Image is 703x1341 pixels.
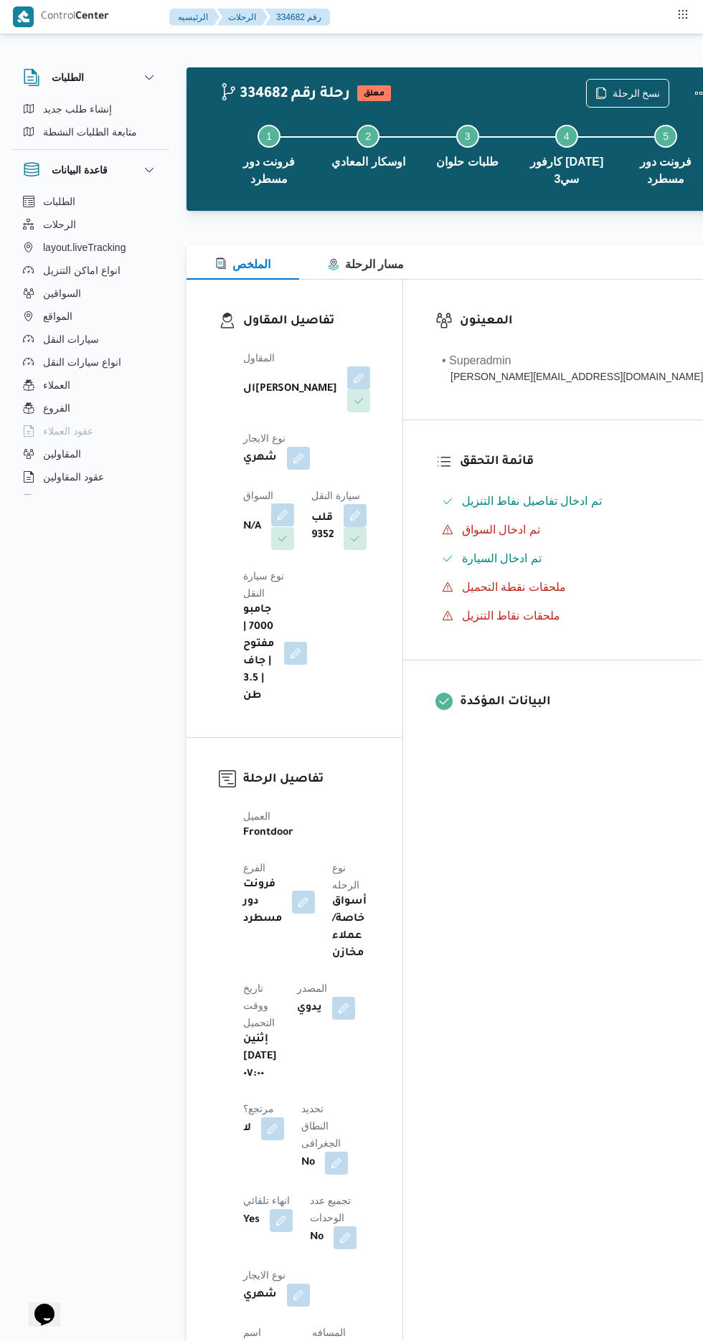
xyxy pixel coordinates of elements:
h3: تفاصيل الرحلة [243,770,370,790]
span: انواع سيارات النقل [43,354,121,371]
span: الرحلات [43,216,76,233]
iframe: chat widget [14,1284,60,1327]
span: تم ادخال تفاصيل نفاط التنزيل [462,493,602,510]
button: نسخ الرحلة [586,79,670,108]
b: Center [75,11,109,23]
span: تجميع عدد الوحدات [310,1195,351,1223]
button: اوسكار المعادي [319,108,417,182]
span: نوع الرحله [332,862,359,891]
span: 4 [564,131,570,142]
span: الطلبات [43,193,75,210]
span: العملاء [43,376,70,394]
button: انواع سيارات النقل [17,351,164,374]
h3: تفاصيل المقاول [243,312,370,331]
span: نوع الايجار [243,432,286,444]
span: ملحقات نقطة التحميل [462,581,566,593]
button: عقود العملاء [17,420,164,442]
b: No [310,1229,324,1246]
button: إنشاء طلب جديد [17,98,164,120]
span: تحديد النطاق الجغرافى [301,1103,341,1149]
button: الفروع [17,397,164,420]
span: انهاء تلقائي [243,1195,290,1206]
span: المقاولين [43,445,81,463]
span: تم ادخال السواق [462,523,540,536]
span: 5 [663,131,669,142]
span: نسخ الرحلة [613,85,661,102]
span: متابعة الطلبات النشطة [43,123,137,141]
button: 334682 رقم [265,9,330,26]
span: معلق [357,85,391,101]
button: الطلبات [17,190,164,213]
b: Frontdoor [243,825,293,842]
button: الرحلات [217,9,268,26]
span: نوع الايجار [243,1269,286,1281]
h2: 334682 رحلة رقم [220,85,350,104]
span: الفرع [243,862,265,873]
button: المقاولين [17,442,164,465]
b: Yes [243,1212,260,1229]
button: اجهزة التليفون [17,488,164,511]
img: X8yXhbKr1z7QwAAAABJRU5ErkJggg== [13,6,34,27]
span: اوسكار المعادي [331,153,405,171]
span: كارفور [DATE] سي3 [529,153,605,188]
span: تاريخ ووقت التحميل [243,982,275,1028]
button: الرئيسيه [169,9,220,26]
span: سيارات النقل [43,331,99,348]
span: نوع سيارة النقل [243,570,284,599]
b: قلب 9352 [311,510,334,544]
b: فرونت دور مسطرد [243,876,282,928]
span: الملخص [215,258,270,270]
div: [PERSON_NAME][EMAIL_ADDRESS][DOMAIN_NAME] [442,369,703,384]
span: سيارة النقل [311,490,360,501]
button: الرحلات [17,213,164,236]
button: السواقين [17,282,164,305]
span: 1 [266,131,272,142]
span: مرتجع؟ [243,1103,274,1114]
button: المواقع [17,305,164,328]
span: ملحقات نقاط التنزيل [462,607,560,625]
span: 3 [465,131,471,142]
span: اجهزة التليفون [43,491,103,508]
h3: الطلبات [52,69,84,86]
b: شهري [243,450,277,467]
div: • Superadmin [442,352,703,369]
span: فرونت دور مسطرد [231,153,307,188]
button: سيارات النقل [17,328,164,351]
b: شهري [243,1286,277,1304]
button: متابعة الطلبات النشطة [17,120,164,143]
span: تم ادخال تفاصيل نفاط التنزيل [462,495,602,507]
b: أسواق خاصة/عملاء مخازن [332,894,367,962]
span: 2 [366,131,372,142]
button: كارفور [DATE] سي3 [517,108,616,199]
span: طلبات حلوان [436,153,498,171]
span: ملحقات نقاط التنزيل [462,610,560,622]
span: • Superadmin mohamed.nabil@illa.com.eg [442,352,703,384]
span: تم ادخال السيارة [462,550,542,567]
b: يدوي [297,1000,322,1017]
b: إثنين [DATE] ٠٧:٠٠ [243,1031,277,1083]
span: المصدر [297,982,327,994]
button: العملاء [17,374,164,397]
h3: قاعدة البيانات [52,161,108,179]
div: قاعدة البيانات [11,190,169,501]
span: السواق [243,490,273,501]
span: المواقع [43,308,72,325]
b: No [301,1155,315,1172]
button: layout.liveTracking [17,236,164,259]
span: الفروع [43,399,70,417]
button: طلبات حلوان [418,108,517,182]
button: انواع اماكن التنزيل [17,259,164,282]
b: لا [243,1120,251,1137]
button: قاعدة البيانات [23,161,158,179]
span: السواقين [43,285,81,302]
span: layout.liveTracking [43,239,126,256]
span: عقود العملاء [43,422,93,440]
div: الطلبات [11,98,169,149]
span: إنشاء طلب جديد [43,100,112,118]
span: عقود المقاولين [43,468,104,485]
b: ال[PERSON_NAME] [243,381,337,398]
b: جامبو 7000 | مفتوح | جاف | 3.5 طن [243,602,274,705]
button: الطلبات [23,69,158,86]
span: تم ادخال السيارة [462,552,542,564]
